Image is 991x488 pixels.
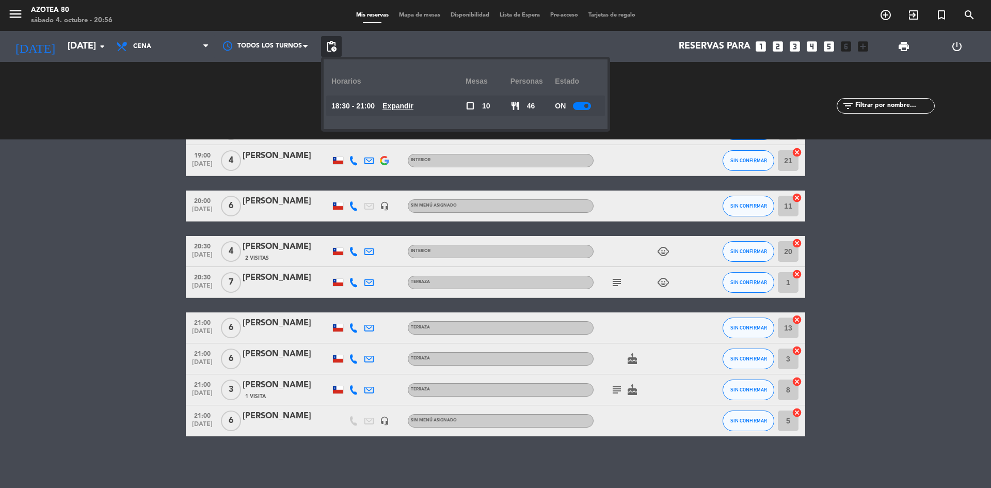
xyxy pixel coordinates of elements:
i: cake [626,384,638,396]
span: 2 Visitas [245,254,269,262]
i: cancel [792,407,802,418]
span: 4 [221,150,241,171]
i: [DATE] [8,35,62,58]
input: Filtrar por nombre... [854,100,934,112]
i: looks_5 [822,40,836,53]
span: [DATE] [189,359,215,371]
span: 21:00 [189,378,215,390]
span: 21:00 [189,409,215,421]
i: cancel [792,238,802,248]
i: subject [611,384,623,396]
span: 7 [221,272,241,293]
span: Mapa de mesas [394,12,445,18]
span: INTERIOR [411,249,430,253]
span: 18:30 - 21:00 [331,100,375,112]
i: subject [611,276,623,289]
div: [PERSON_NAME] [243,379,330,392]
span: Lista de Espera [494,12,545,18]
div: [PERSON_NAME] [243,271,330,285]
span: TERRAZA [411,387,430,391]
i: child_care [657,276,669,289]
button: SIN CONFIRMAR [723,272,774,293]
span: Disponibilidad [445,12,494,18]
i: arrow_drop_down [96,40,108,53]
div: [PERSON_NAME] [243,195,330,208]
div: personas [510,67,555,96]
i: power_settings_new [951,40,963,53]
span: [DATE] [189,421,215,433]
span: Mis reservas [351,12,394,18]
div: [PERSON_NAME] [243,348,330,361]
i: headset_mic [380,416,389,426]
span: Sin menú asignado [411,418,457,422]
span: [DATE] [189,161,215,172]
span: INTERIOR [411,158,430,162]
span: print [898,40,910,53]
span: SIN CONFIRMAR [730,418,767,423]
i: looks_one [754,40,768,53]
span: check_box_outline_blank [466,101,475,111]
span: [DATE] [189,206,215,218]
i: cancel [792,147,802,158]
span: 20:30 [189,271,215,282]
i: looks_two [771,40,785,53]
span: TERRAZA [411,356,430,360]
span: TERRAZA [411,325,430,329]
i: search [963,9,976,21]
span: 21:00 [189,347,215,359]
span: 4 [221,241,241,262]
span: SIN CONFIRMAR [730,279,767,285]
i: add_box [856,40,870,53]
i: add_circle_outline [880,9,892,21]
span: restaurant [510,101,520,111]
button: SIN CONFIRMAR [723,349,774,369]
div: sábado 4. octubre - 20:56 [31,15,113,26]
span: SIN CONFIRMAR [730,158,767,163]
span: Cena [133,43,151,50]
i: cancel [792,376,802,387]
i: cancel [792,345,802,356]
span: [DATE] [189,251,215,263]
span: [DATE] [189,390,215,402]
i: cancel [792,269,802,279]
button: SIN CONFIRMAR [723,150,774,171]
span: 46 [527,100,535,112]
span: 20:30 [189,240,215,251]
div: Horarios [331,67,466,96]
span: Pre-acceso [545,12,583,18]
button: SIN CONFIRMAR [723,241,774,262]
i: menu [8,6,23,22]
div: [PERSON_NAME] [243,317,330,330]
button: SIN CONFIRMAR [723,380,774,400]
div: Estado [555,67,600,96]
img: google-logo.png [380,156,389,165]
i: filter_list [842,100,854,112]
span: SIN CONFIRMAR [730,248,767,254]
div: [PERSON_NAME] [243,410,330,423]
div: LOG OUT [930,31,983,62]
span: SIN CONFIRMAR [730,203,767,209]
u: Expandir [382,102,413,110]
span: 1 Visita [245,392,266,401]
span: 21:00 [189,316,215,328]
i: cancel [792,193,802,203]
span: 10 [482,100,490,112]
span: 3 [221,380,241,400]
span: 6 [221,318,241,338]
button: SIN CONFIRMAR [723,411,774,431]
span: SIN CONFIRMAR [730,356,767,361]
div: [PERSON_NAME] [243,149,330,163]
span: Tarjetas de regalo [583,12,641,18]
span: 20:00 [189,194,215,206]
i: looks_6 [839,40,853,53]
span: SIN CONFIRMAR [730,387,767,392]
span: 6 [221,411,241,431]
i: exit_to_app [907,9,920,21]
span: Reservas para [679,41,750,52]
span: TERRAZA [411,280,430,284]
i: headset_mic [380,201,389,211]
i: cake [626,353,638,365]
span: 6 [221,349,241,369]
span: [DATE] [189,282,215,294]
i: cancel [792,314,802,325]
